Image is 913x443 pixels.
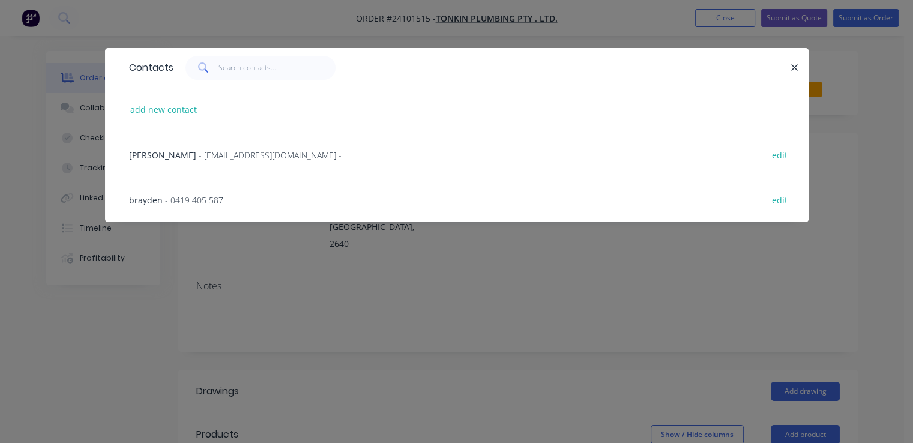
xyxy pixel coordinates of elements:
button: edit [766,191,794,208]
button: add new contact [124,101,203,118]
span: - 0419 405 587 [165,194,223,206]
span: [PERSON_NAME] [129,149,196,161]
button: edit [766,146,794,163]
input: Search contacts... [218,56,336,80]
span: brayden [129,194,163,206]
span: - [EMAIL_ADDRESS][DOMAIN_NAME] - [199,149,342,161]
div: Contacts [123,49,173,87]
